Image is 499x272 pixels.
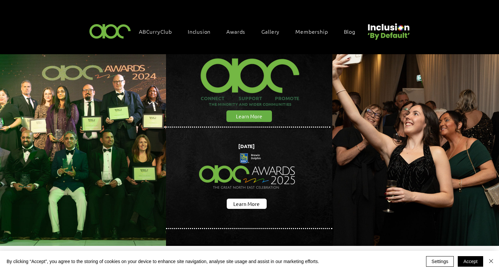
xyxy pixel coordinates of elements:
a: Blog [341,24,365,38]
button: Close [487,256,495,267]
span: Blog [344,28,355,35]
span: CONNECT SUPPORT PROMOTE [201,95,299,101]
a: Learn More [227,199,267,209]
span: Awards [226,28,245,35]
span: Learn More [236,113,262,120]
span: Learn More [233,200,260,207]
a: Membership [292,24,338,38]
img: Untitled design (22).png [365,18,411,41]
a: ABCurryClub [136,24,182,38]
img: abc background hero black.png [166,54,333,245]
nav: Site [136,24,365,38]
img: Close [487,257,495,265]
span: Membership [295,28,328,35]
a: Gallery [258,24,290,38]
span: [DATE] [238,143,255,149]
div: Awards [223,24,255,38]
img: ABC-Logo-Blank-Background-01-01-2.png [87,21,133,41]
button: Settings [426,256,454,267]
span: By clicking “Accept”, you agree to the storing of cookies on your device to enhance site navigati... [7,258,319,264]
img: Northern Insights Double Pager Apr 2025.png [193,141,302,202]
img: ABC-Logo-Blank-Background-01-01-2_edited.png [197,50,303,95]
span: THE MINORITY AND WIDER COMMUNITIES [209,101,291,107]
button: Accept [458,256,483,267]
div: Inclusion [184,24,220,38]
span: ABCurryClub [139,28,172,35]
span: Gallery [261,28,280,35]
span: Inclusion [188,28,211,35]
a: Learn More [226,110,272,122]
